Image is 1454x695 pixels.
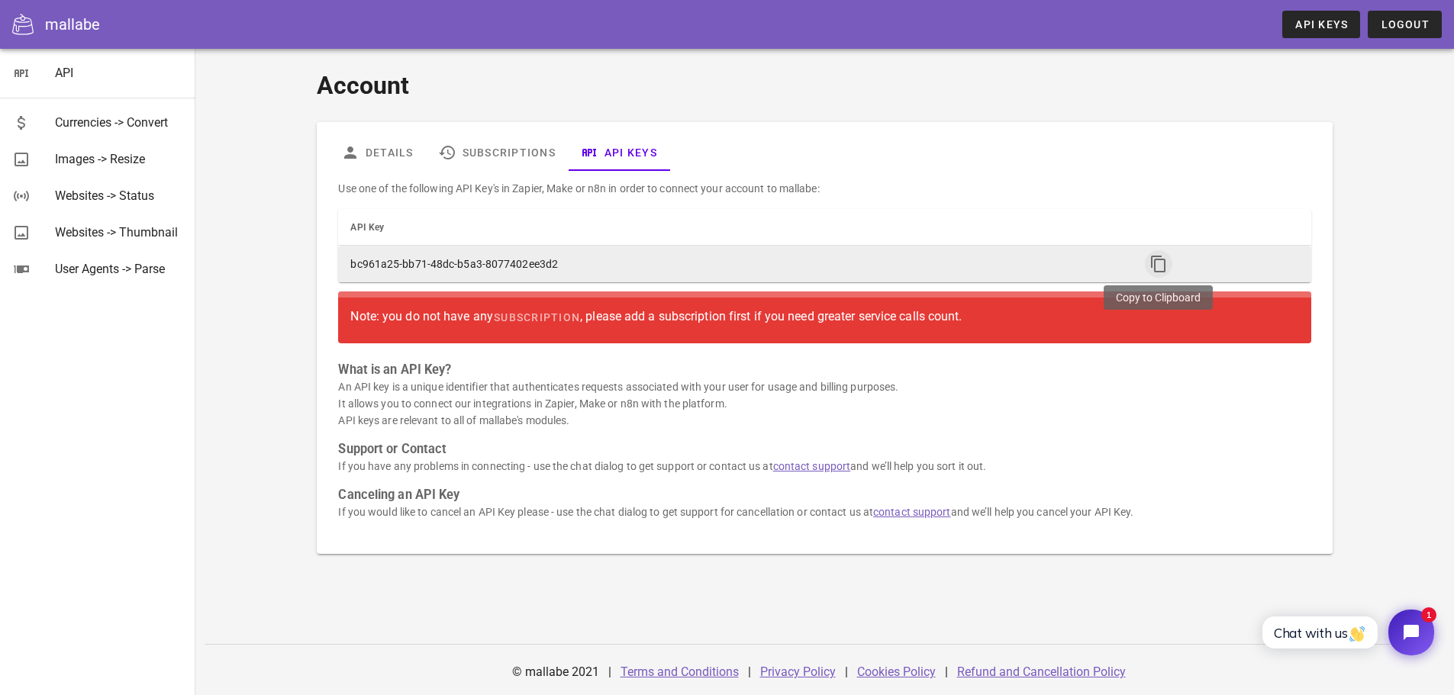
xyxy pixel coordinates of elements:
[1380,18,1430,31] span: Logout
[317,67,1332,104] h1: Account
[55,225,183,240] div: Websites -> Thumbnail
[1294,18,1348,31] span: API Keys
[55,66,183,80] div: API
[350,304,1298,331] div: Note: you do not have any , please add a subscription first if you need greater service calls count.
[338,246,1133,282] td: bc961a25-bb71-48dc-b5a3-8077402ee3d2
[338,209,1133,246] th: API Key: Not sorted. Activate to sort ascending.
[1368,11,1442,38] button: Logout
[45,13,100,36] div: mallabe
[338,441,1311,458] h3: Support or Contact
[338,378,1311,429] p: An API key is a unique identifier that authenticates requests associated with your user for usage...
[338,362,1311,378] h3: What is an API Key?
[350,222,384,233] span: API Key
[773,460,851,472] a: contact support
[748,654,751,690] div: |
[503,654,608,690] div: © mallabe 2021
[55,152,183,166] div: Images -> Resize
[55,262,183,276] div: User Agents -> Parse
[957,664,1126,679] a: Refund and Cancellation Policy
[426,134,568,171] a: Subscriptions
[55,188,183,203] div: Websites -> Status
[621,664,739,679] a: Terms and Conditions
[338,504,1311,520] p: If you would like to cancel an API Key please - use the chat dialog to get support for cancellati...
[873,506,951,518] a: contact support
[1246,597,1447,668] iframe: Tidio Chat
[329,134,426,171] a: Details
[55,115,183,130] div: Currencies -> Convert
[338,180,1311,197] p: Use one of the following API Key's in Zapier, Make or n8n in order to connect your account to mal...
[608,654,611,690] div: |
[760,664,836,679] a: Privacy Policy
[845,654,848,690] div: |
[338,458,1311,475] p: If you have any problems in connecting - use the chat dialog to get support or contact us at and ...
[338,487,1311,504] h3: Canceling an API Key
[945,654,948,690] div: |
[1282,11,1360,38] a: API Keys
[493,304,580,331] a: subscription
[857,664,936,679] a: Cookies Policy
[568,134,669,171] a: API Keys
[493,311,580,323] span: subscription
